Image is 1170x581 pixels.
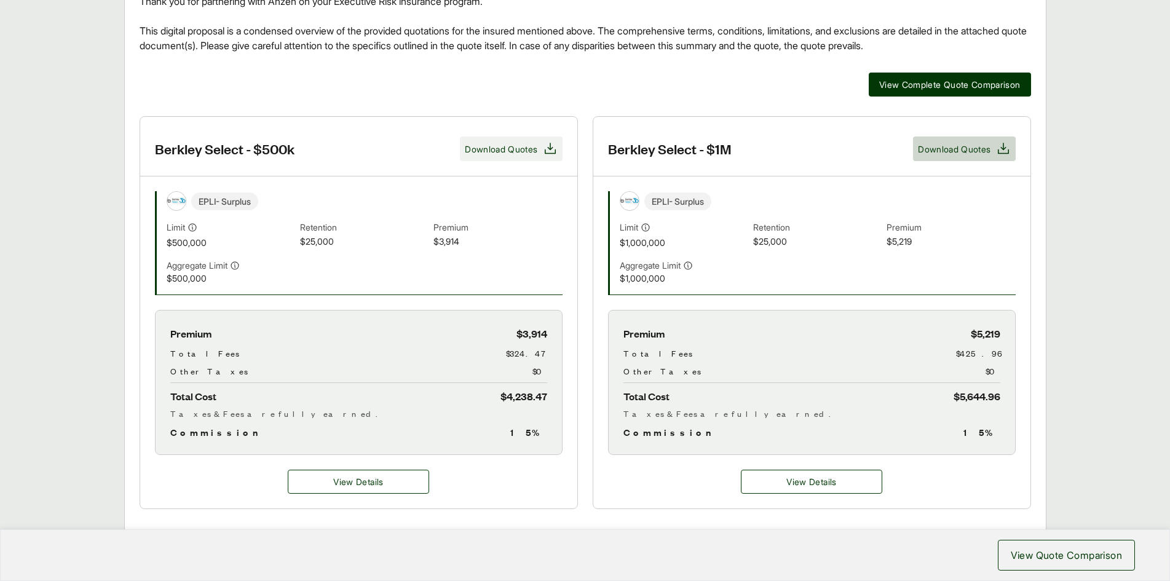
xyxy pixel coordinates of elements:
[753,221,882,235] span: Retention
[170,388,216,405] span: Total Cost
[954,388,1000,405] span: $5,644.96
[532,365,547,377] span: $0
[300,235,429,249] span: $25,000
[170,365,248,377] span: Other Taxes
[155,140,294,158] h3: Berkley Select - $500k
[741,470,882,494] button: View Details
[620,236,748,249] span: $1,000,000
[913,136,1015,161] button: Download Quotes
[998,540,1135,571] button: View Quote Comparison
[620,192,639,210] img: Berkley Select
[956,347,1000,360] span: $425.96
[433,221,562,235] span: Premium
[288,470,429,494] button: View Details
[167,259,227,272] span: Aggregate Limit
[333,475,383,488] span: View Details
[170,347,239,360] span: Total Fees
[167,192,186,210] img: Berkley Select
[170,425,264,440] span: Commission
[986,365,1000,377] span: $0
[879,78,1021,91] span: View Complete Quote Comparison
[753,235,882,249] span: $25,000
[741,470,882,494] a: Berkley Select - $1M details
[167,272,295,285] span: $500,000
[516,325,547,342] span: $3,914
[887,235,1015,249] span: $5,219
[433,235,562,249] span: $3,914
[170,325,211,342] span: Premium
[465,143,537,156] span: Download Quotes
[620,272,748,285] span: $1,000,000
[918,143,990,156] span: Download Quotes
[644,192,711,210] span: EPLI - Surplus
[971,325,1000,342] span: $5,219
[963,425,1000,440] span: 15 %
[786,475,836,488] span: View Details
[167,221,185,234] span: Limit
[623,365,701,377] span: Other Taxes
[623,388,670,405] span: Total Cost
[620,221,638,234] span: Limit
[623,425,717,440] span: Commission
[170,407,547,420] div: Taxes & Fees are fully earned.
[620,259,681,272] span: Aggregate Limit
[167,236,295,249] span: $500,000
[191,192,258,210] span: EPLI - Surplus
[887,221,1015,235] span: Premium
[1011,548,1122,563] span: View Quote Comparison
[288,470,429,494] a: Berkley Select - $500k details
[510,425,547,440] span: 15 %
[869,73,1031,97] button: View Complete Quote Comparison
[300,221,429,235] span: Retention
[623,325,665,342] span: Premium
[506,347,547,360] span: $324.47
[623,407,1000,420] div: Taxes & Fees are fully earned.
[460,136,562,161] button: Download Quotes
[608,140,732,158] h3: Berkley Select - $1M
[500,388,547,405] span: $4,238.47
[623,347,692,360] span: Total Fees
